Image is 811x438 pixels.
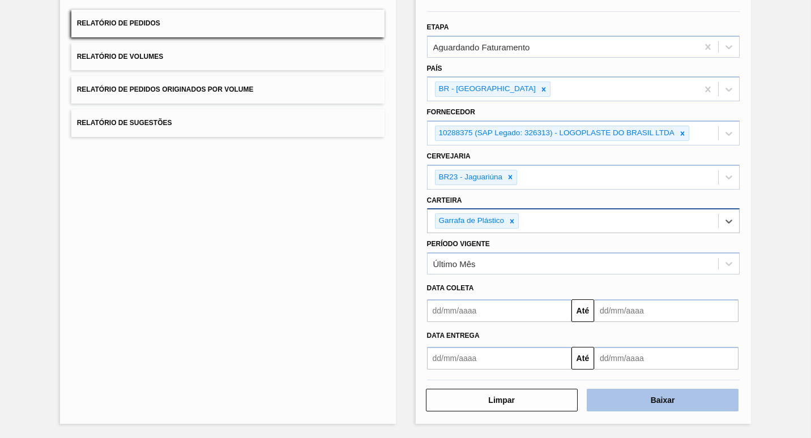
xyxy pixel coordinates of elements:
button: Baixar [587,389,739,411]
div: 10288375 (SAP Legado: 326313) - LOGOPLASTE DO BRASIL LTDA [436,126,676,140]
button: Até [571,347,594,370]
button: Até [571,299,594,322]
button: Relatório de Volumes [71,43,385,71]
input: dd/mm/aaaa [427,299,571,322]
input: dd/mm/aaaa [594,347,739,370]
input: dd/mm/aaaa [594,299,739,322]
span: Relatório de Pedidos [77,19,160,27]
label: Fornecedor [427,108,475,116]
input: dd/mm/aaaa [427,347,571,370]
div: Aguardando Faturamento [433,42,530,51]
label: Cervejaria [427,152,471,160]
button: Relatório de Pedidos [71,10,385,37]
label: Carteira [427,196,462,204]
div: Garrafa de Plástico [436,214,506,228]
button: Limpar [426,389,578,411]
span: Data coleta [427,284,474,292]
div: Último Mês [433,259,476,269]
button: Relatório de Sugestões [71,109,385,137]
label: Período Vigente [427,240,490,248]
label: Etapa [427,23,449,31]
div: BR - [GEOGRAPHIC_DATA] [436,82,537,96]
span: Data Entrega [427,332,480,340]
span: Relatório de Sugestões [77,119,172,127]
div: BR23 - Jaguariúna [436,170,505,184]
label: País [427,65,442,72]
span: Relatório de Volumes [77,53,163,61]
span: Relatório de Pedidos Originados por Volume [77,85,254,93]
button: Relatório de Pedidos Originados por Volume [71,76,385,104]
